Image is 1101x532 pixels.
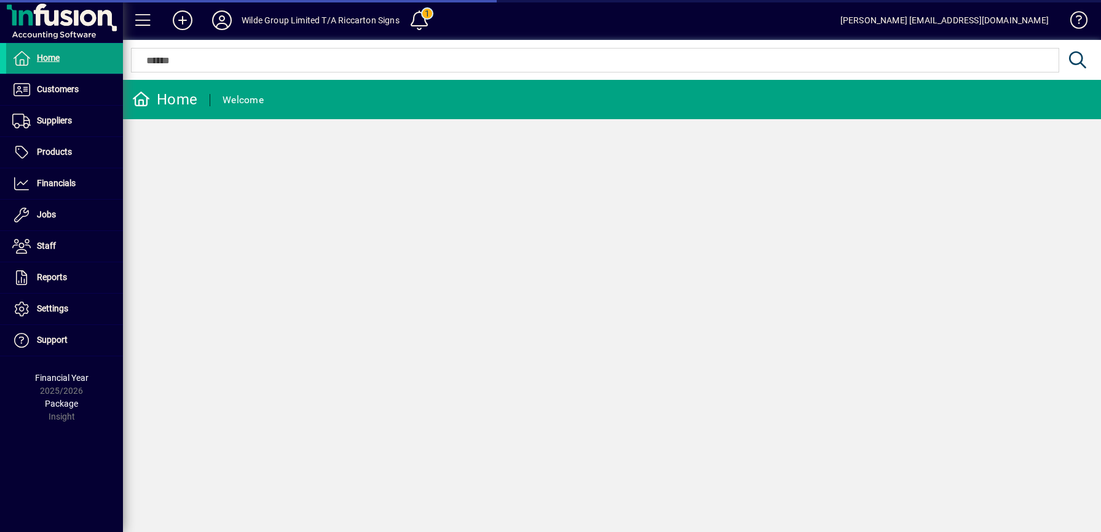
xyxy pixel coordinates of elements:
[37,178,76,188] span: Financials
[163,9,202,31] button: Add
[6,168,123,199] a: Financials
[6,200,123,230] a: Jobs
[37,241,56,251] span: Staff
[6,74,123,105] a: Customers
[37,115,72,125] span: Suppliers
[840,10,1049,30] div: [PERSON_NAME] [EMAIL_ADDRESS][DOMAIN_NAME]
[6,106,123,136] a: Suppliers
[37,209,56,219] span: Jobs
[37,335,68,345] span: Support
[132,90,197,109] div: Home
[35,373,89,383] span: Financial Year
[6,231,123,262] a: Staff
[223,90,264,110] div: Welcome
[37,303,68,313] span: Settings
[6,137,123,168] a: Products
[6,325,123,356] a: Support
[242,10,400,30] div: Wilde Group Limited T/A Riccarton Signs
[37,272,67,282] span: Reports
[6,262,123,293] a: Reports
[37,147,72,157] span: Products
[1061,2,1086,42] a: Knowledge Base
[37,84,79,94] span: Customers
[45,399,78,409] span: Package
[202,9,242,31] button: Profile
[37,53,60,63] span: Home
[6,294,123,324] a: Settings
